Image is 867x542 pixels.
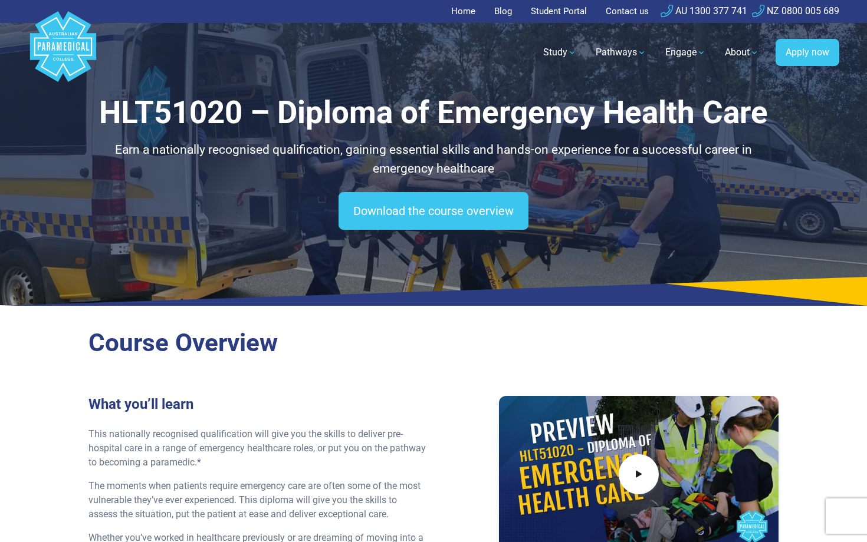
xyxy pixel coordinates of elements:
[339,192,528,230] a: Download the course overview
[88,396,426,413] h3: What you’ll learn
[28,23,98,82] a: Australian Paramedical College
[88,94,779,131] h1: HLT51020 – Diploma of Emergency Health Care
[536,36,584,69] a: Study
[661,5,747,16] a: AU 1300 377 741
[718,36,766,69] a: About
[88,328,779,358] h2: Course Overview
[658,36,713,69] a: Engage
[88,427,426,470] p: This nationally recognised qualification will give you the skills to deliver pre-hospital care in...
[88,479,426,521] p: The moments when patients require emergency care are often some of the most vulnerable they’ve ev...
[88,141,779,178] p: Earn a nationally recognised qualification, gaining essential skills and hands-on experience for ...
[752,5,839,16] a: NZ 0800 005 689
[776,39,839,66] a: Apply now
[589,36,653,69] a: Pathways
